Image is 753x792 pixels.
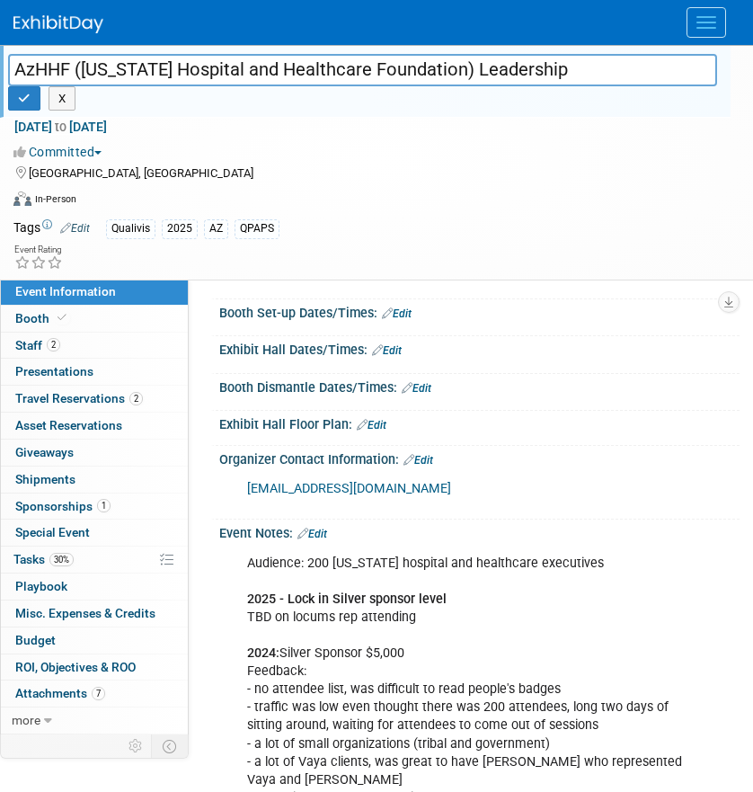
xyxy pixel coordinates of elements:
[15,686,105,700] span: Attachments
[15,284,116,298] span: Event Information
[49,553,74,566] span: 30%
[13,119,108,135] span: [DATE] [DATE]
[1,306,188,332] a: Booth
[204,219,228,238] div: AZ
[152,734,189,758] td: Toggle Event Tabs
[1,359,188,385] a: Presentations
[247,645,279,661] b: 2024:
[1,707,188,734] a: more
[12,713,40,727] span: more
[1,333,188,359] a: Staff2
[15,499,111,513] span: Sponsorships
[1,547,188,573] a: Tasks30%
[1,413,188,439] a: Asset Reservations
[1,654,188,681] a: ROI, Objectives & ROO
[357,419,386,432] a: Edit
[13,218,90,239] td: Tags
[297,528,327,540] a: Edit
[1,386,188,412] a: Travel Reservations2
[15,633,56,647] span: Budget
[219,374,740,397] div: Booth Dismantle Dates/Times:
[1,494,188,520] a: Sponsorships1
[1,279,188,305] a: Event Information
[162,219,198,238] div: 2025
[687,7,726,38] button: Menu
[13,552,74,566] span: Tasks
[1,681,188,707] a: Attachments7
[219,299,740,323] div: Booth Set-up Dates/Times:
[15,311,70,325] span: Booth
[219,411,740,434] div: Exhibit Hall Floor Plan:
[382,307,412,320] a: Edit
[235,219,279,238] div: QPAPS
[13,143,109,161] button: Committed
[60,222,90,235] a: Edit
[13,189,731,216] div: Event Format
[120,734,152,758] td: Personalize Event Tab Strip
[247,481,451,496] a: [EMAIL_ADDRESS][DOMAIN_NAME]
[15,660,136,674] span: ROI, Objectives & ROO
[15,364,93,378] span: Presentations
[52,120,69,134] span: to
[372,344,402,357] a: Edit
[1,574,188,600] a: Playbook
[402,382,431,395] a: Edit
[15,525,90,539] span: Special Event
[15,418,122,432] span: Asset Reservations
[15,391,143,405] span: Travel Reservations
[15,445,74,459] span: Giveaways
[49,86,76,111] button: X
[34,192,76,206] div: In-Person
[15,338,60,352] span: Staff
[106,219,155,238] div: Qualivis
[97,499,111,512] span: 1
[1,627,188,654] a: Budget
[247,592,447,607] b: 2025 - Lock in Silver sponsor level
[13,191,31,206] img: Format-Inperson.png
[15,606,155,620] span: Misc. Expenses & Credits
[1,467,188,493] a: Shipments
[92,687,105,700] span: 7
[219,520,740,543] div: Event Notes:
[47,338,60,352] span: 2
[129,392,143,405] span: 2
[13,15,103,33] img: ExhibitDay
[15,579,67,593] span: Playbook
[14,245,63,254] div: Event Rating
[29,166,253,180] span: [GEOGRAPHIC_DATA], [GEOGRAPHIC_DATA]
[15,472,75,486] span: Shipments
[58,313,66,323] i: Booth reservation complete
[219,446,740,469] div: Organizer Contact Information:
[1,601,188,627] a: Misc. Expenses & Credits
[219,336,740,360] div: Exhibit Hall Dates/Times:
[1,440,188,466] a: Giveaways
[403,454,433,467] a: Edit
[1,520,188,546] a: Special Event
